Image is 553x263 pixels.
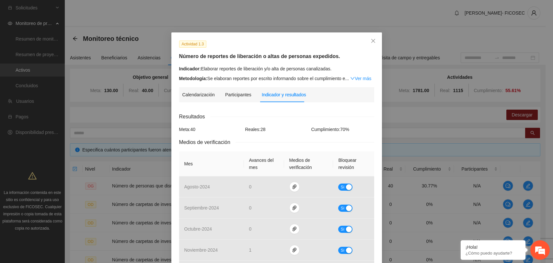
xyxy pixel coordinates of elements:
[179,113,210,121] span: Resultados
[262,91,306,98] div: Indicador y resultados
[184,184,210,189] span: agosto - 2024
[284,151,333,176] th: Medios de verificación
[178,126,244,133] div: Meta: 40
[225,91,251,98] div: Participantes
[184,226,212,232] span: octubre - 2024
[466,251,521,256] p: ¿Cómo puedo ayudarte?
[333,151,374,176] th: Bloquear revisión
[249,247,252,253] span: 1
[179,66,201,71] strong: Indicador:
[182,91,215,98] div: Calendarización
[290,247,299,253] span: paper-clip
[249,184,252,189] span: 0
[350,76,371,81] a: Expand
[249,205,252,210] span: 0
[290,226,299,232] span: paper-clip
[249,226,252,232] span: 0
[340,184,344,191] span: Sí
[289,182,300,192] button: paper-clip
[184,205,219,210] span: septiembre - 2024
[345,76,349,81] span: ...
[245,127,266,132] span: Reales: 28
[310,126,376,133] div: Cumplimiento: 70 %
[290,205,299,210] span: paper-clip
[364,32,382,50] button: Close
[289,224,300,234] button: paper-clip
[179,41,207,48] span: Actividad 1.3
[179,65,374,72] div: Elaborar reportes de liberación y/o alta de personas canalizadas.
[340,205,344,212] span: Sí
[179,75,374,82] div: Se elaboran reportes por escrito informando sobre el cumplimiento e
[340,226,344,233] span: Sí
[179,151,244,176] th: Mes
[179,76,207,81] strong: Metodología:
[244,151,284,176] th: Avances del mes
[290,184,299,189] span: paper-clip
[350,76,355,81] span: down
[340,247,344,254] span: Sí
[184,247,218,253] span: noviembre - 2024
[289,245,300,255] button: paper-clip
[179,53,374,60] h5: Número de reportes de liberación o altas de personas expedidos.
[466,245,521,250] div: ¡Hola!
[371,38,376,43] span: close
[289,203,300,213] button: paper-clip
[179,138,236,146] span: Medios de verificación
